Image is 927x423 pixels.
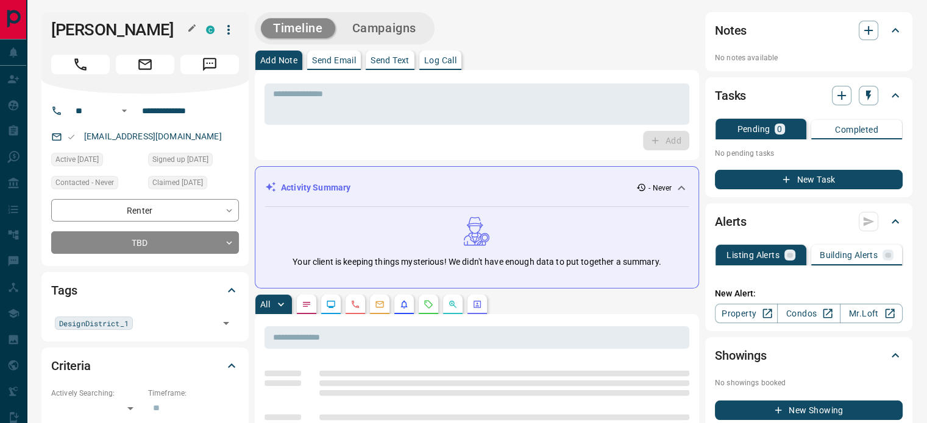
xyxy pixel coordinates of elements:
div: Tasks [715,81,903,110]
p: Completed [835,125,878,134]
div: TBD [51,231,239,254]
h2: Showings [715,346,767,365]
button: Campaigns [340,18,428,38]
div: Tags [51,276,239,305]
span: Active [DATE] [55,153,99,166]
p: Actively Searching: [51,388,142,399]
svg: Agent Actions [472,299,482,309]
div: Mon Feb 07 2022 [51,153,142,170]
svg: Emails [375,299,385,309]
p: No showings booked [715,377,903,388]
p: Building Alerts [820,251,878,259]
p: No pending tasks [715,144,903,163]
button: Timeline [261,18,335,38]
span: Call [51,55,110,74]
div: Alerts [715,207,903,236]
div: Notes [715,16,903,45]
a: [EMAIL_ADDRESS][DOMAIN_NAME] [84,131,222,141]
svg: Notes [302,299,311,309]
p: - Never [648,183,672,194]
div: Criteria [51,351,239,380]
p: Log Call [424,56,456,65]
p: Timeframe: [148,388,239,399]
div: Tue Jun 02 2020 [148,153,239,170]
a: Property [715,304,778,323]
svg: Email Valid [67,133,76,141]
svg: Listing Alerts [399,299,409,309]
p: Send Text [371,56,410,65]
p: Activity Summary [281,181,350,194]
h2: Criteria [51,356,91,376]
svg: Calls [350,299,360,309]
a: Condos [777,304,840,323]
div: condos.ca [206,26,215,34]
h1: [PERSON_NAME] [51,20,188,40]
span: Message [180,55,239,74]
button: Open [218,315,235,332]
span: Contacted - Never [55,177,114,189]
svg: Requests [424,299,433,309]
div: Showings [715,341,903,370]
div: Renter [51,199,239,222]
p: New Alert: [715,287,903,300]
span: Email [116,55,174,74]
h2: Tags [51,281,77,300]
p: 0 [777,125,782,133]
button: Open [117,103,132,118]
p: Listing Alerts [726,251,780,259]
div: Activity Summary- Never [265,177,689,199]
p: No notes available [715,52,903,63]
p: Pending [737,125,770,133]
p: All [260,300,270,309]
h2: Notes [715,21,747,40]
span: Claimed [DATE] [152,177,203,189]
p: Send Email [312,56,356,65]
span: DesignDistrict_1 [59,317,129,329]
button: New Showing [715,400,903,420]
h2: Tasks [715,86,746,105]
p: Add Note [260,56,297,65]
a: Mr.Loft [840,304,903,323]
p: Your client is keeping things mysterious! We didn't have enough data to put together a summary. [293,256,661,268]
div: Tue Oct 06 2020 [148,176,239,193]
svg: Opportunities [448,299,458,309]
svg: Lead Browsing Activity [326,299,336,309]
button: New Task [715,170,903,189]
h2: Alerts [715,212,747,231]
span: Signed up [DATE] [152,153,208,166]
